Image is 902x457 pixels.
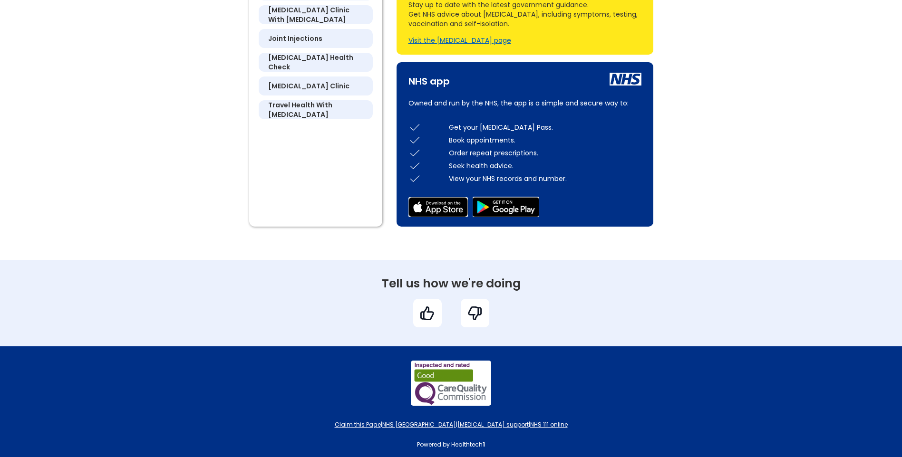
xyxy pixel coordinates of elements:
img: nhs icon white [610,73,641,86]
div: Tell us how we're doing [228,279,675,288]
strong: 1 [483,440,485,448]
img: check icon [408,146,421,159]
div: Order repeat prescriptions. [449,148,641,158]
img: check icon [408,172,421,185]
h5: [MEDICAL_DATA] health check [268,53,363,72]
img: good feedback icon [419,305,436,322]
div: Get your [MEDICAL_DATA] Pass. [449,123,641,132]
div: Seek health advice. [449,161,641,171]
img: check icon [408,133,421,146]
div: View your NHS records and number. [449,174,641,183]
a: bad feedback icon [451,299,499,327]
div: NHS app [408,72,450,86]
a: [MEDICAL_DATA] support [457,420,529,428]
img: bad feedback icon [466,305,483,322]
a: Visit the [MEDICAL_DATA] page [408,36,511,45]
div: | | | [244,420,658,429]
p: Owned and run by the NHS, the app is a simple and secure way to: [408,97,641,109]
img: check icon [408,121,421,133]
img: practice cqc rating badge image [411,361,491,406]
a: Claim this Page [335,420,381,428]
h5: travel health with [MEDICAL_DATA] [268,100,363,119]
h5: joint injections [268,34,322,43]
h5: [MEDICAL_DATA] clinic with [MEDICAL_DATA] [268,5,363,24]
a: good feedback icon [404,299,451,327]
img: check icon [408,159,421,172]
h5: [MEDICAL_DATA] clinic [268,81,349,91]
a: NHS 111 online [530,420,568,428]
a: NHS [GEOGRAPHIC_DATA] [382,420,456,428]
img: google play store icon [473,197,539,217]
div: Powered by Healthtech [244,440,658,449]
div: Book appointments. [449,135,641,145]
img: app store icon [408,197,468,217]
